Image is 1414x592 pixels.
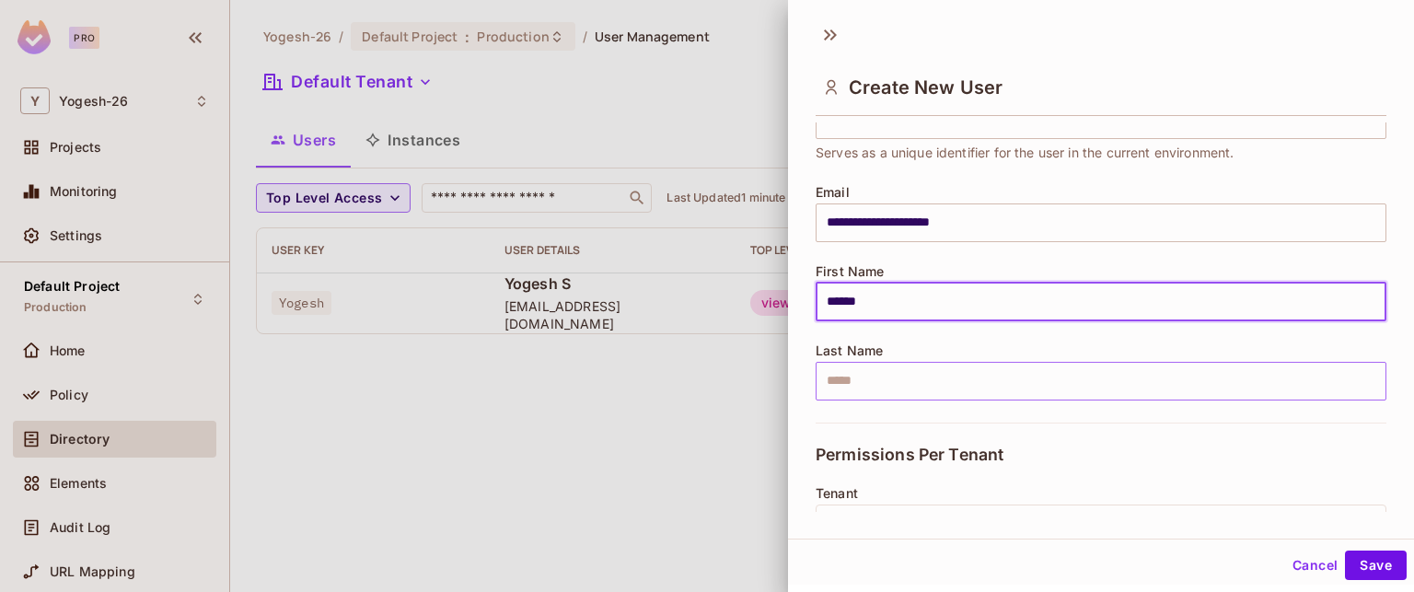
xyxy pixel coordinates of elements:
[816,143,1234,163] span: Serves as a unique identifier for the user in the current environment.
[1285,551,1345,580] button: Cancel
[816,486,858,501] span: Tenant
[1345,551,1407,580] button: Save
[849,76,1003,99] span: Create New User
[816,264,885,279] span: First Name
[816,185,850,200] span: Email
[816,505,1386,543] button: Default Tenant
[816,446,1003,464] span: Permissions Per Tenant
[816,343,883,358] span: Last Name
